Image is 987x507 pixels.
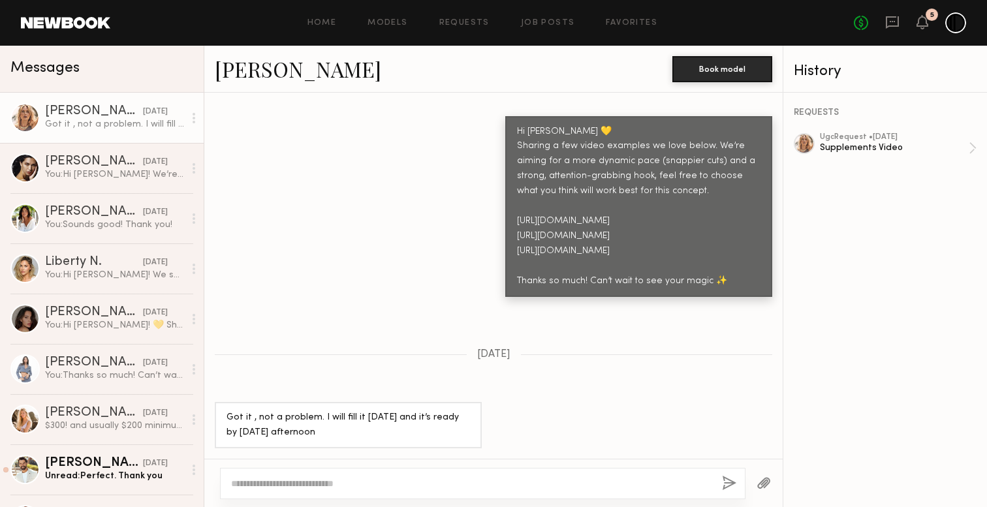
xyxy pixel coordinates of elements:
a: Favorites [606,19,657,27]
div: [DATE] [143,106,168,118]
div: Supplements Video [820,142,969,154]
div: REQUESTS [794,108,977,117]
div: Liberty N. [45,256,143,269]
div: You: Hi [PERSON_NAME]! We’re looking for a simple vertical video. Hook: “My hair and nails have n... [45,168,184,181]
a: Job Posts [521,19,575,27]
div: [PERSON_NAME] [45,356,143,369]
button: Book model [672,56,772,82]
div: Got it , not a problem. I will fill it [DATE] and it’s ready by [DATE] afternoon [227,410,470,440]
div: [DATE] [143,407,168,420]
a: Book model [672,63,772,74]
div: ugc Request • [DATE] [820,133,969,142]
div: [DATE] [143,457,168,470]
a: Home [307,19,337,27]
div: Hi [PERSON_NAME] 💛 Sharing a few video examples we love below. We’re aiming for a more dynamic pa... [517,125,760,289]
div: You: Hi [PERSON_NAME]! We shipped to this address: Creator Shipping Address: [STREET_ADDRESS][PER... [45,269,184,281]
a: ugcRequest •[DATE]Supplements Video [820,133,977,163]
div: [PERSON_NAME] [45,206,143,219]
div: You: Thanks so much! Can’t wait to see your magic ✨ [45,369,184,382]
div: [DATE] [143,357,168,369]
div: [PERSON_NAME] [45,407,143,420]
div: [PERSON_NAME] [45,155,143,168]
div: 5 [930,12,934,19]
div: [DATE] [143,206,168,219]
div: History [794,64,977,79]
div: [DATE] [143,307,168,319]
span: Messages [10,61,80,76]
div: [PERSON_NAME] [45,306,143,319]
div: [DATE] [143,256,168,269]
div: [DATE] [143,156,168,168]
span: [DATE] [477,349,510,360]
a: Models [368,19,407,27]
div: $300! and usually $200 minimum without [45,420,184,432]
div: [PERSON_NAME] [45,105,143,118]
a: [PERSON_NAME] [215,55,381,83]
div: Unread: Perfect. Thank you [45,470,184,482]
div: Got it , not a problem. I will fill it [DATE] and it’s ready by [DATE] afternoon [45,118,184,131]
a: Requests [439,19,490,27]
div: You: Hi [PERSON_NAME]! 💛 Sharing a few video examples we love below. We’re aiming for a more dyna... [45,319,184,331]
div: You: Sounds good! Thank you! [45,219,184,231]
div: [PERSON_NAME] [45,457,143,470]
